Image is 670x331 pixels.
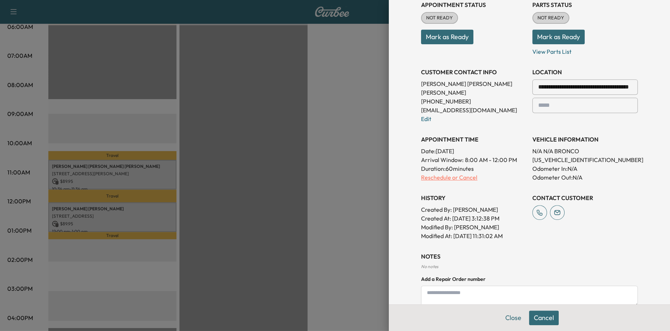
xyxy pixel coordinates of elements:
[421,0,526,9] h3: Appointment Status
[421,275,638,283] h4: Add a Repair Order number
[422,14,457,22] span: NOT READY
[465,155,517,164] span: 8:00 AM - 12:00 PM
[421,135,526,144] h3: APPOINTMENT TIME
[421,214,526,223] p: Created At : [DATE] 3:12:38 PM
[421,79,526,97] p: [PERSON_NAME] [PERSON_NAME] [PERSON_NAME]
[421,30,473,44] button: Mark as Ready
[532,147,638,155] p: N/A N/A BRONCO
[421,193,526,202] h3: History
[532,44,638,56] p: View Parts List
[532,135,638,144] h3: VEHICLE INFORMATION
[532,30,585,44] button: Mark as Ready
[532,164,638,173] p: Odometer In: N/A
[421,223,526,232] p: Modified By : [PERSON_NAME]
[421,264,638,270] div: No notes
[529,311,559,325] button: Cancel
[500,311,526,325] button: Close
[421,68,526,76] h3: CUSTOMER CONTACT INFO
[532,173,638,182] p: Odometer Out: N/A
[421,106,526,114] p: [EMAIL_ADDRESS][DOMAIN_NAME]
[421,155,526,164] p: Arrival Window:
[532,68,638,76] h3: LOCATION
[532,155,638,164] p: [US_VEHICLE_IDENTIFICATION_NUMBER]
[421,164,526,173] p: Duration: 60 minutes
[421,205,526,214] p: Created By : [PERSON_NAME]
[421,115,431,123] a: Edit
[532,0,638,9] h3: Parts Status
[532,193,638,202] h3: CONTACT CUSTOMER
[421,173,526,182] p: Reschedule or Cancel
[421,147,526,155] p: Date: [DATE]
[421,252,638,261] h3: NOTES
[421,232,526,240] p: Modified At : [DATE] 11:31:02 AM
[421,97,526,106] p: [PHONE_NUMBER]
[533,14,569,22] span: NOT READY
